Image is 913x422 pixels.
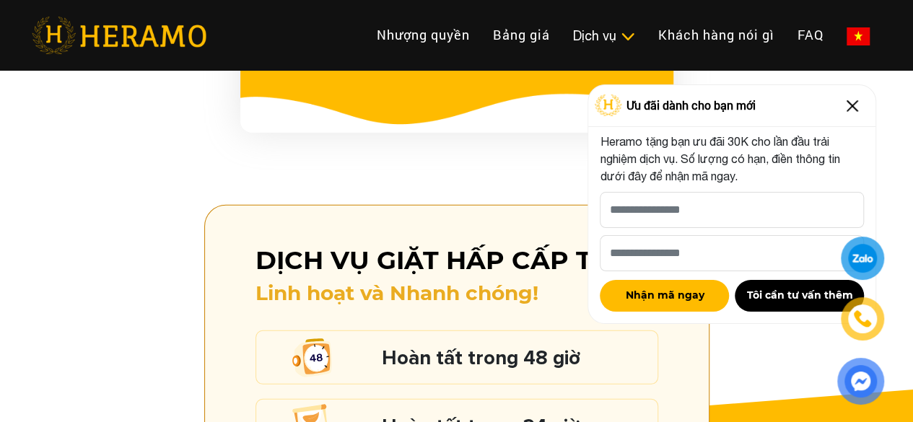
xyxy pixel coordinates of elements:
img: Close [841,94,864,118]
p: Heramo tặng bạn ưu đãi 30K cho lần đầu trải nghiệm dịch vụ. Số lượng có hạn, điền thông tin dưới ... [600,133,864,185]
h5: Hoàn tất trong 48 giờ [382,348,650,367]
a: Nhượng quyền [365,19,481,50]
img: vn-flag.png [847,27,870,45]
a: FAQ [786,19,835,50]
button: Nhận mã ngay [600,280,729,312]
img: subToggleIcon [620,30,635,44]
a: phone-icon [843,299,882,338]
img: phone-icon [855,311,871,327]
span: Ưu đãi dành cho bạn mới [626,97,755,114]
h4: Linh hoạt và Nhanh chóng! [255,281,658,306]
h3: Dịch vụ giặt hấp cấp tốc [255,245,658,276]
a: Khách hàng nói gì [647,19,786,50]
div: Dịch vụ [573,26,635,45]
a: Bảng giá [481,19,562,50]
button: Tôi cần tư vấn thêm [735,280,864,312]
img: Logo [595,94,622,116]
img: heramo-logo.png [32,17,206,54]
